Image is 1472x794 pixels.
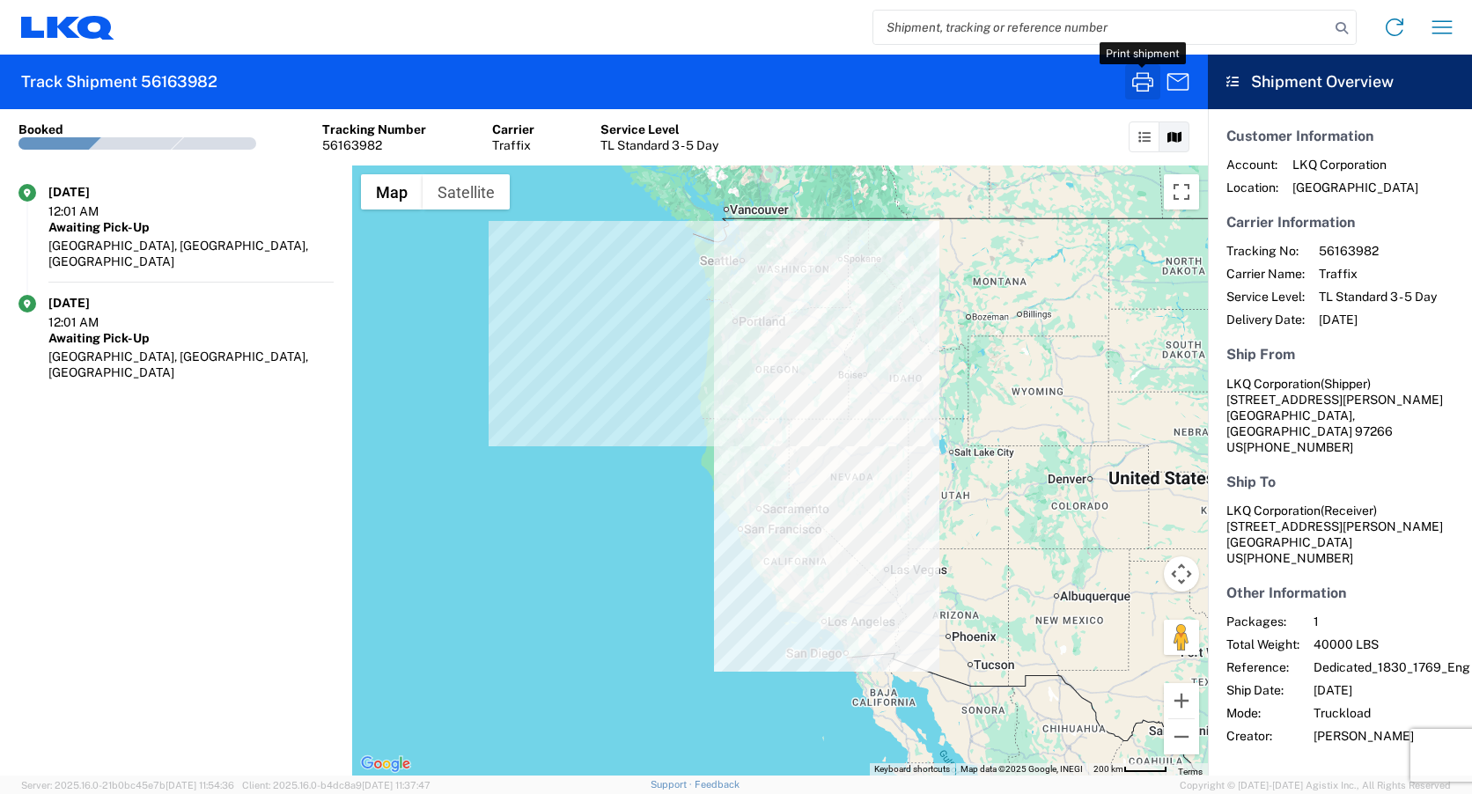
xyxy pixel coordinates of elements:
h2: Track Shipment 56163982 [21,71,217,92]
a: Feedback [695,779,740,790]
span: (Receiver) [1321,504,1377,518]
button: Drag Pegman onto the map to open Street View [1164,620,1199,655]
div: Awaiting Pick-Up [48,330,334,346]
div: TL Standard 3 - 5 Day [600,137,718,153]
img: Google [357,753,415,776]
a: Support [651,779,695,790]
h5: Carrier Information [1226,214,1454,231]
div: Booked [18,121,63,137]
div: Service Level [600,121,718,137]
div: 12:01 AM [48,203,136,219]
header: Shipment Overview [1208,55,1472,109]
span: [PHONE_NUMBER] [1243,440,1353,454]
span: Traffix [1319,266,1437,282]
span: Mode: [1226,705,1299,721]
span: Location: [1226,180,1278,195]
div: 56163982 [322,137,426,153]
span: Map data ©2025 Google, INEGI [960,764,1083,774]
span: [DATE] 11:54:36 [166,780,234,790]
div: Carrier [492,121,534,137]
span: Service Level: [1226,289,1305,305]
h5: Customer Information [1226,128,1454,144]
button: Show street map [361,174,423,210]
input: Shipment, tracking or reference number [873,11,1329,44]
button: Keyboard shortcuts [874,763,950,776]
div: 12:01 AM [48,314,136,330]
span: [GEOGRAPHIC_DATA] [1292,180,1418,195]
button: Toggle fullscreen view [1164,174,1199,210]
span: Server: 2025.16.0-21b0bc45e7b [21,780,234,790]
span: [PHONE_NUMBER] [1243,551,1353,565]
span: Total Weight: [1226,636,1299,652]
div: [DATE] [48,295,136,311]
span: Copyright © [DATE]-[DATE] Agistix Inc., All Rights Reserved [1180,777,1451,793]
a: Open this area in Google Maps (opens a new window) [357,753,415,776]
span: LKQ Corporation [1292,157,1418,173]
div: Awaiting Pick-Up [48,219,334,235]
span: Creator: [1226,728,1299,744]
h5: Other Information [1226,584,1454,601]
address: [GEOGRAPHIC_DATA], [GEOGRAPHIC_DATA] 97266 US [1226,376,1454,455]
span: Delivery Date: [1226,312,1305,327]
h5: Ship From [1226,346,1454,363]
span: Account: [1226,157,1278,173]
div: Tracking Number [322,121,426,137]
button: Map Scale: 200 km per 46 pixels [1088,763,1173,776]
a: Terms [1178,767,1203,776]
button: Map camera controls [1164,556,1199,592]
div: [GEOGRAPHIC_DATA], [GEOGRAPHIC_DATA], [GEOGRAPHIC_DATA] [48,349,334,380]
h5: Ship To [1226,474,1454,490]
span: LKQ Corporation [STREET_ADDRESS][PERSON_NAME] [1226,504,1443,533]
span: [DATE] [1319,312,1437,327]
span: Client: 2025.16.0-b4dc8a9 [242,780,431,790]
span: Reference: [1226,659,1299,675]
span: Ship Date: [1226,682,1299,698]
div: [GEOGRAPHIC_DATA], [GEOGRAPHIC_DATA], [GEOGRAPHIC_DATA] [48,238,334,269]
span: 200 km [1093,764,1123,774]
span: 56163982 [1319,243,1437,259]
span: (Shipper) [1321,377,1371,391]
button: Show satellite imagery [423,174,510,210]
span: [DATE] 11:37:47 [362,780,431,790]
span: [STREET_ADDRESS][PERSON_NAME] [1226,393,1443,407]
button: Zoom out [1164,719,1199,754]
span: Packages: [1226,614,1299,629]
div: [DATE] [48,184,136,200]
button: Zoom in [1164,683,1199,718]
address: [GEOGRAPHIC_DATA] US [1226,503,1454,566]
span: Carrier Name: [1226,266,1305,282]
div: Traffix [492,137,534,153]
span: TL Standard 3 - 5 Day [1319,289,1437,305]
span: Tracking No: [1226,243,1305,259]
span: LKQ Corporation [1226,377,1321,391]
